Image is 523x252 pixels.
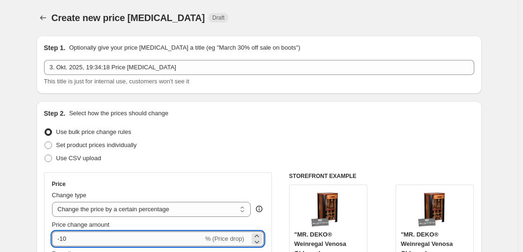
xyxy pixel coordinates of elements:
[309,190,347,227] img: 71sqLl5QI6L_80x.jpg
[289,172,474,180] h6: STOREFRONT EXAMPLE
[69,43,300,52] p: Optionally give your price [MEDICAL_DATA] a title (eg "March 30% off sale on boots")
[212,14,224,22] span: Draft
[52,192,87,199] span: Change type
[56,155,101,162] span: Use CSV upload
[416,190,454,227] img: 71sqLl5QI6L_80x.jpg
[52,221,110,228] span: Price change amount
[52,13,205,23] span: Create new price [MEDICAL_DATA]
[52,180,66,188] h3: Price
[254,204,264,214] div: help
[44,78,189,85] span: This title is just for internal use, customers won't see it
[44,43,66,52] h2: Step 1.
[56,141,137,148] span: Set product prices individually
[56,128,131,135] span: Use bulk price change rules
[205,235,244,242] span: % (Price drop)
[69,109,168,118] p: Select how the prices should change
[44,109,66,118] h2: Step 2.
[52,231,203,246] input: -15
[37,11,50,24] button: Price change jobs
[44,60,474,75] input: 30% off holiday sale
